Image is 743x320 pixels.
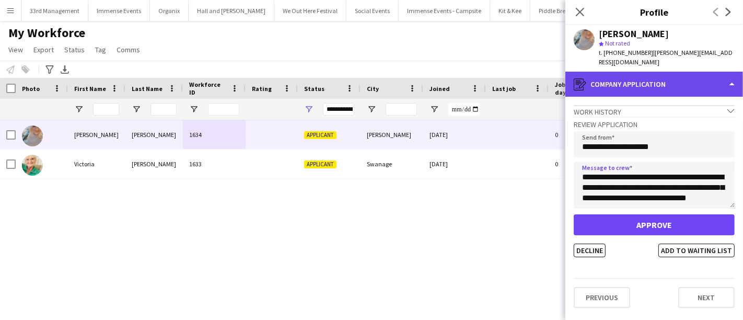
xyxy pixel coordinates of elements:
span: Export [33,45,54,54]
button: Open Filter Menu [429,105,439,114]
div: Work history [574,105,735,117]
span: View [8,45,23,54]
a: Status [60,43,89,56]
button: Previous [574,287,630,308]
span: My Workforce [8,25,85,41]
span: First Name [74,85,106,93]
span: Last job [492,85,516,93]
button: Hall and [PERSON_NAME] [189,1,274,21]
a: Tag [91,43,110,56]
button: Open Filter Menu [304,105,314,114]
span: Last Name [132,85,162,93]
h3: Profile [565,5,743,19]
button: Kit & Kee [490,1,530,21]
app-action-btn: Advanced filters [43,63,56,76]
button: We Out Here Festival [274,1,346,21]
button: Approve [574,214,735,235]
div: Company application [565,72,743,97]
img: Karla Baker [22,125,43,146]
span: Not rated [605,39,630,47]
span: Status [64,45,85,54]
button: Organix [150,1,189,21]
span: Photo [22,85,40,93]
span: Jobs (last 90 days) [555,81,598,96]
span: Applicant [304,131,336,139]
div: [DATE] [423,150,486,178]
a: Comms [112,43,144,56]
div: [PERSON_NAME] [125,150,183,178]
span: Joined [429,85,450,93]
app-action-btn: Export XLSX [59,63,71,76]
h3: Review Application [574,120,735,129]
div: [PERSON_NAME] [68,120,125,149]
div: 1633 [183,150,246,178]
button: Open Filter Menu [189,105,199,114]
button: Immense Events - Campsite [399,1,490,21]
div: 0 [549,120,617,149]
span: t. [PHONE_NUMBER] [599,49,653,56]
input: Workforce ID Filter Input [208,103,239,116]
button: Decline [574,244,606,257]
input: Joined Filter Input [448,103,480,116]
span: Workforce ID [189,81,227,96]
button: Next [678,287,735,308]
div: Swanage [361,150,423,178]
div: [PERSON_NAME] [361,120,423,149]
div: 0 [549,150,617,178]
span: Tag [95,45,106,54]
span: Applicant [304,161,336,168]
div: [DATE] [423,120,486,149]
button: Immense Events [88,1,150,21]
div: [PERSON_NAME] [599,29,669,39]
button: Open Filter Menu [132,105,141,114]
a: View [4,43,27,56]
button: Piddle Brewery [530,1,587,21]
span: City [367,85,379,93]
span: | [PERSON_NAME][EMAIL_ADDRESS][DOMAIN_NAME] [599,49,733,66]
div: 1634 [183,120,246,149]
div: [PERSON_NAME] [125,120,183,149]
button: Open Filter Menu [367,105,376,114]
span: Comms [117,45,140,54]
button: Open Filter Menu [74,105,84,114]
button: 33rd Management [21,1,88,21]
a: Export [29,43,58,56]
img: Victoria Berriman [22,155,43,176]
input: Last Name Filter Input [150,103,177,116]
span: Status [304,85,324,93]
button: Social Events [346,1,399,21]
div: Victoria [68,150,125,178]
input: First Name Filter Input [93,103,119,116]
span: Rating [252,85,272,93]
button: Add to waiting list [658,244,735,257]
input: City Filter Input [386,103,417,116]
